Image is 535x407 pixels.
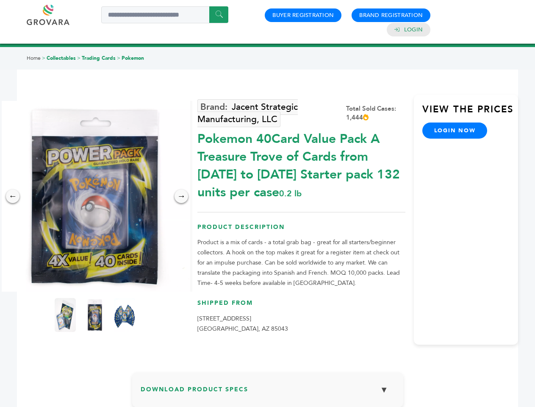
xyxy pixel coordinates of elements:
a: Pokemon [122,55,144,61]
a: Buyer Registration [272,11,334,19]
a: login now [422,123,488,139]
a: Trading Cards [82,55,116,61]
a: Collectables [47,55,76,61]
p: [STREET_ADDRESS] [GEOGRAPHIC_DATA], AZ 85043 [197,314,405,334]
input: Search a product or brand... [101,6,228,23]
img: Pokemon 40-Card Value Pack – A Treasure Trove of Cards from 1996 to 2024 - Starter pack! 132 unit... [55,298,76,332]
div: ← [6,190,19,203]
span: > [117,55,120,61]
div: Pokemon 40Card Value Pack A Treasure Trove of Cards from [DATE] to [DATE] Starter pack 132 units ... [197,126,405,201]
span: > [77,55,80,61]
a: Jacent Strategic Manufacturing, LLC [197,99,298,127]
div: Total Sold Cases: 1,444 [346,104,405,122]
img: Pokemon 40-Card Value Pack – A Treasure Trove of Cards from 1996 to 2024 - Starter pack! 132 unit... [114,298,135,332]
h3: Product Description [197,223,405,238]
h3: Download Product Specs [141,381,395,405]
p: Product is a mix of cards - a total grab bag - great for all starters/beginner collectors. A hook... [197,237,405,288]
span: 0.2 lb [279,188,302,199]
a: Brand Registration [359,11,423,19]
h3: Shipped From [197,299,405,314]
img: Pokemon 40-Card Value Pack – A Treasure Trove of Cards from 1996 to 2024 - Starter pack! 132 unit... [84,298,105,332]
span: > [42,55,45,61]
div: → [175,190,188,203]
button: ▼ [374,381,395,399]
a: Login [404,26,423,33]
a: Home [27,55,41,61]
h3: View the Prices [422,103,518,123]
